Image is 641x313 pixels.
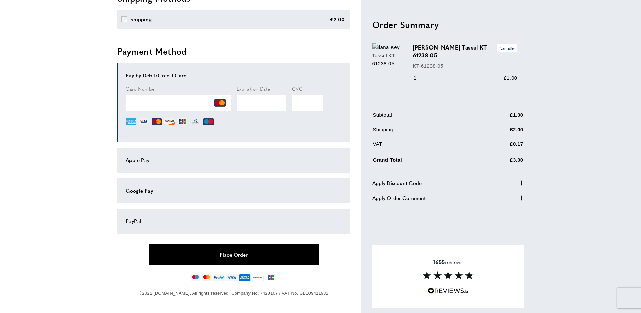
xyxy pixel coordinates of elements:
[373,125,476,138] td: Shipping
[413,43,517,59] h3: [PERSON_NAME] Tassel KT-61238-05
[265,274,277,281] img: jcb
[190,117,201,127] img: DN.png
[126,217,342,225] div: PayPal
[373,154,476,169] td: Grand Total
[139,291,328,296] span: ©2022 [DOMAIN_NAME]. All rights reserved. Company No. 7428107 / VAT No. GB109411932
[413,74,426,82] div: 1
[214,97,226,109] img: MC.png
[477,125,523,138] td: £2.00
[504,75,517,80] span: £1.00
[191,274,200,281] img: maestro
[237,95,287,111] iframe: Secure Credit Card Frame - Expiration Date
[203,117,214,127] img: MI.png
[372,43,406,68] img: Ilana Key Tassel KT-61238-05
[117,45,350,57] h2: Payment Method
[126,117,136,127] img: AE.png
[330,15,345,23] div: £2.00
[373,111,476,124] td: Subtotal
[130,15,152,23] div: Shipping
[126,71,342,79] div: Pay by Debit/Credit Card
[177,117,187,127] img: JCB.png
[139,117,149,127] img: VI.png
[202,274,212,281] img: mastercard
[477,140,523,153] td: £0.17
[226,274,237,281] img: visa
[152,117,162,127] img: MC.png
[372,194,426,202] span: Apply Order Comment
[149,244,319,265] button: Place Order
[428,288,468,294] img: Reviews.io 5 stars
[477,154,523,169] td: £3.00
[372,179,422,187] span: Apply Discount Code
[433,258,445,266] strong: 1655
[413,62,517,70] p: KT-61238-05
[372,18,524,31] h2: Order Summary
[292,95,323,111] iframe: Secure Credit Card Frame - CVV
[126,95,231,111] iframe: Secure Credit Card Frame - Credit Card Number
[497,44,517,52] span: Sample
[237,85,271,92] span: Expiration Date
[239,274,251,281] img: american-express
[213,274,225,281] img: paypal
[423,271,474,279] img: Reviews section
[126,85,156,92] span: Card Number
[252,274,264,281] img: discover
[164,117,175,127] img: DI.png
[373,140,476,153] td: VAT
[433,259,463,266] span: reviews
[126,187,342,195] div: Google Pay
[126,156,342,164] div: Apple Pay
[477,111,523,124] td: £1.00
[292,85,303,92] span: CVC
